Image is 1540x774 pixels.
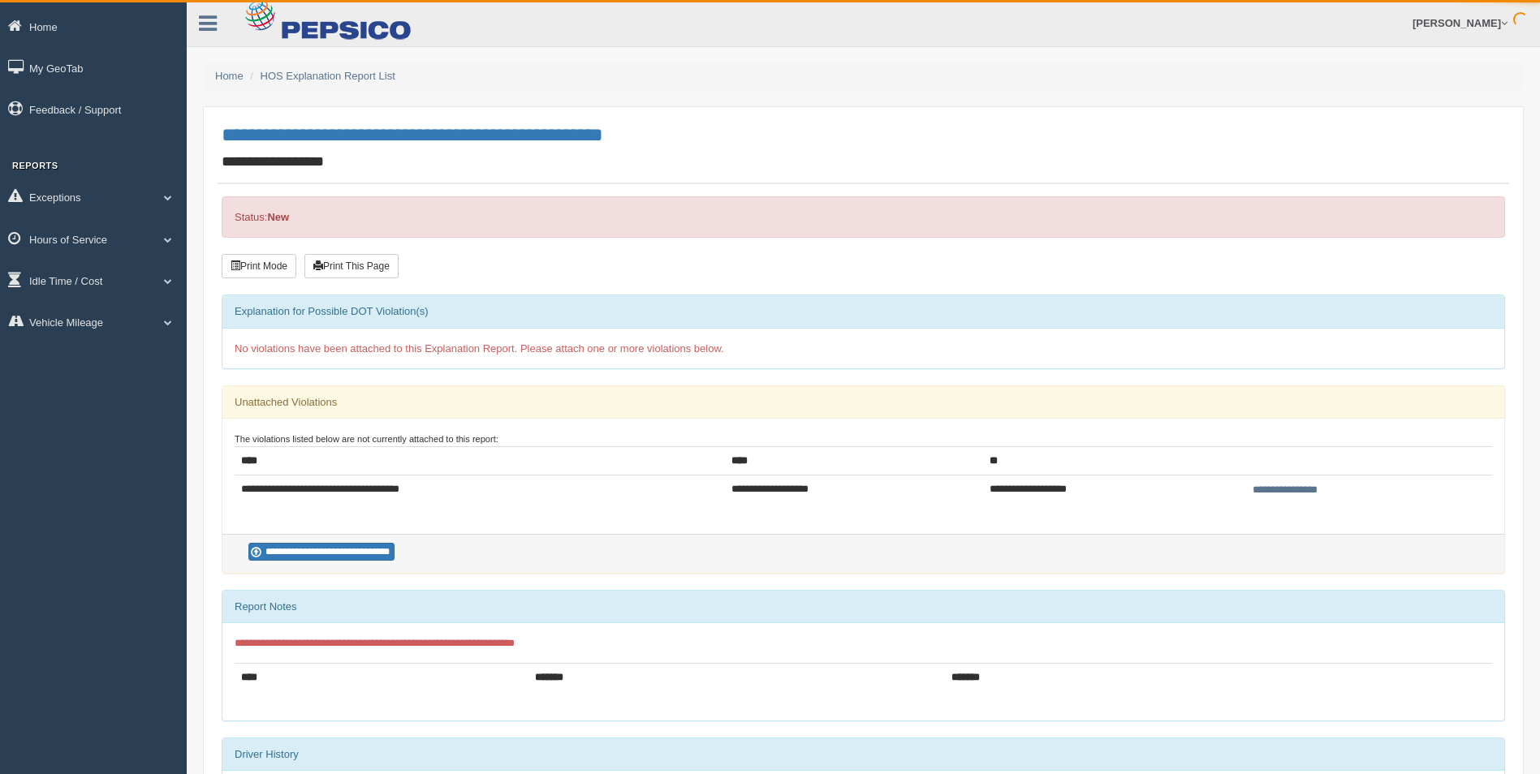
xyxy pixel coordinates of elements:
[235,434,498,444] small: The violations listed below are not currently attached to this report:
[304,254,399,278] button: Print This Page
[222,386,1504,419] div: Unattached Violations
[222,591,1504,623] div: Report Notes
[222,196,1505,238] div: Status:
[235,342,724,355] span: No violations have been attached to this Explanation Report. Please attach one or more violations...
[222,295,1504,328] div: Explanation for Possible DOT Violation(s)
[267,211,289,223] strong: New
[222,254,296,278] button: Print Mode
[261,70,395,82] a: HOS Explanation Report List
[222,738,1504,771] div: Driver History
[215,70,244,82] a: Home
